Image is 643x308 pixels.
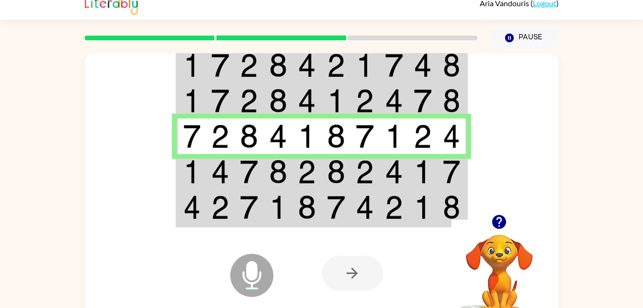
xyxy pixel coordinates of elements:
[298,53,316,77] img: 4
[269,160,287,184] img: 8
[327,195,345,219] img: 7
[240,89,258,113] img: 2
[489,27,559,49] button: Pause
[211,53,229,77] img: 7
[356,195,374,219] img: 4
[385,195,403,219] img: 2
[414,195,432,219] img: 1
[298,89,316,113] img: 4
[298,195,316,219] img: 8
[211,89,229,113] img: 7
[443,160,460,184] img: 7
[414,89,432,113] img: 7
[443,53,460,77] img: 8
[211,160,229,184] img: 4
[269,124,287,148] img: 4
[443,89,460,113] img: 8
[298,124,316,148] img: 1
[385,53,403,77] img: 7
[269,89,287,113] img: 8
[356,124,374,148] img: 7
[385,89,403,113] img: 4
[414,160,432,184] img: 1
[327,53,345,77] img: 2
[385,160,403,184] img: 4
[240,53,258,77] img: 2
[356,160,374,184] img: 2
[385,124,403,148] img: 1
[414,53,432,77] img: 4
[356,53,374,77] img: 1
[327,124,345,148] img: 8
[183,124,201,148] img: 7
[240,124,258,148] img: 8
[211,124,229,148] img: 2
[240,195,258,219] img: 7
[269,53,287,77] img: 8
[269,195,287,219] img: 1
[183,89,201,113] img: 1
[414,124,432,148] img: 2
[327,89,345,113] img: 1
[183,53,201,77] img: 1
[211,195,229,219] img: 2
[356,89,374,113] img: 2
[327,160,345,184] img: 8
[183,160,201,184] img: 1
[183,195,201,219] img: 4
[240,160,258,184] img: 7
[443,195,460,219] img: 8
[298,160,316,184] img: 2
[443,124,460,148] img: 4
